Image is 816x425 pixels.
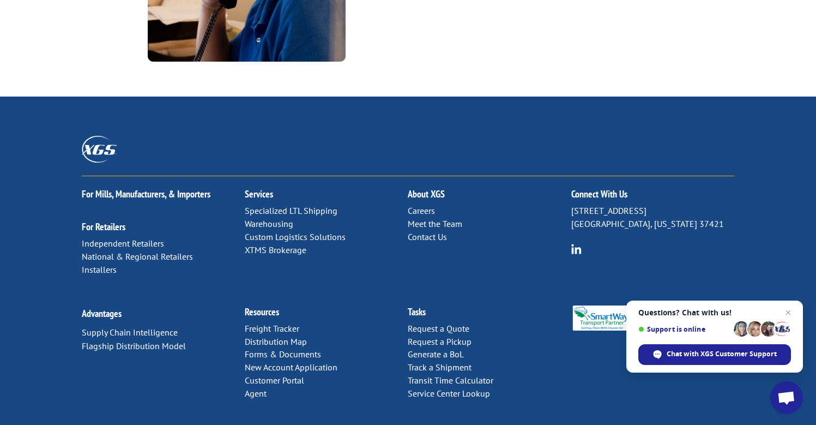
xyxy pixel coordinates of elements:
[245,323,299,334] a: Freight Tracker
[245,205,337,216] a: Specialized LTL Shipping
[638,344,791,365] div: Chat with XGS Customer Support
[408,349,464,360] a: Generate a BoL
[408,188,445,200] a: About XGS
[638,308,791,317] span: Questions? Chat with us!
[245,388,267,399] a: Agent
[245,244,306,255] a: XTMS Brokerage
[408,362,472,373] a: Track a Shipment
[408,231,447,242] a: Contact Us
[82,327,178,338] a: Supply Chain Intelligence
[408,307,571,322] h2: Tasks
[571,205,734,231] p: [STREET_ADDRESS] [GEOGRAPHIC_DATA], [US_STATE] 37421
[245,362,337,373] a: New Account Application
[82,307,122,320] a: Advantages
[82,220,125,233] a: For Retailers
[408,205,435,216] a: Careers
[408,388,490,399] a: Service Center Lookup
[245,375,304,386] a: Customer Portal
[82,251,193,262] a: National & Regional Retailers
[245,231,346,242] a: Custom Logistics Solutions
[82,264,117,275] a: Installers
[571,189,734,205] h2: Connect With Us
[408,218,462,229] a: Meet the Team
[245,188,273,200] a: Services
[667,349,777,359] span: Chat with XGS Customer Support
[770,381,803,414] div: Open chat
[82,136,117,163] img: XGS_Logos_ALL_2024_All_White
[571,244,582,254] img: group-6
[245,218,293,229] a: Warehousing
[82,238,164,249] a: Independent Retailers
[408,375,493,386] a: Transit Time Calculator
[408,336,472,347] a: Request a Pickup
[782,306,795,319] span: Close chat
[245,349,321,360] a: Forms & Documents
[638,325,730,333] span: Support is online
[82,188,210,200] a: For Mills, Manufacturers, & Importers
[245,336,307,347] a: Distribution Map
[408,323,469,334] a: Request a Quote
[245,306,279,318] a: Resources
[571,306,632,331] img: Smartway_Logo
[82,340,186,351] a: Flagship Distribution Model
